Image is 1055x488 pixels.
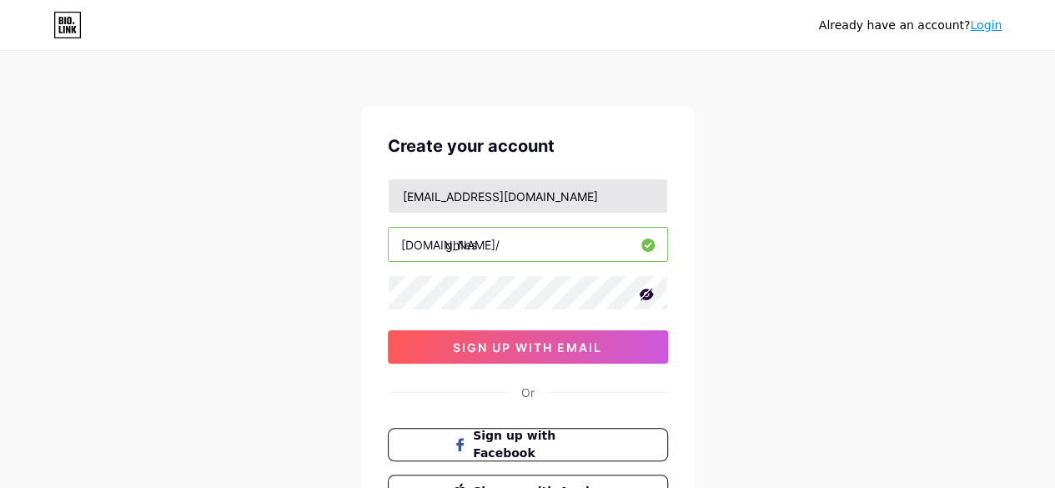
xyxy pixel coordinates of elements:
[970,18,1002,32] a: Login
[473,427,602,462] span: Sign up with Facebook
[388,428,668,461] button: Sign up with Facebook
[389,179,667,213] input: Email
[521,384,535,401] div: Or
[388,133,668,158] div: Create your account
[388,330,668,364] button: sign up with email
[389,228,667,261] input: username
[401,236,500,254] div: [DOMAIN_NAME]/
[819,17,1002,34] div: Already have an account?
[453,340,602,355] span: sign up with email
